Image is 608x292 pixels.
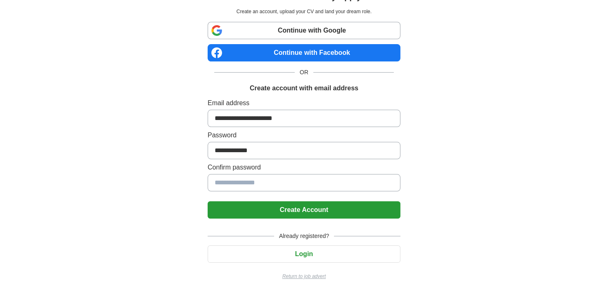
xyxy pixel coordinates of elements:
[274,232,334,240] span: Already registered?
[208,22,400,39] a: Continue with Google
[208,98,400,108] label: Email address
[208,245,400,263] button: Login
[209,8,399,15] p: Create an account, upload your CV and land your dream role.
[295,68,313,77] span: OR
[208,130,400,140] label: Password
[208,162,400,172] label: Confirm password
[208,250,400,257] a: Login
[250,83,358,93] h1: Create account with email address
[208,201,400,219] button: Create Account
[208,273,400,280] a: Return to job advert
[208,44,400,61] a: Continue with Facebook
